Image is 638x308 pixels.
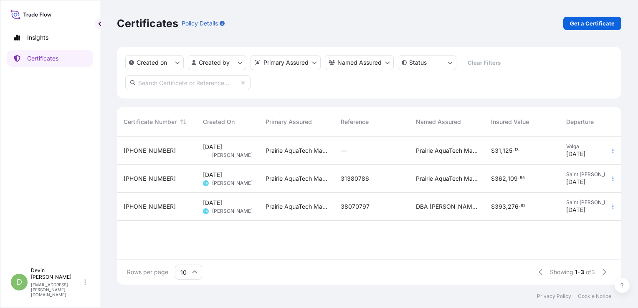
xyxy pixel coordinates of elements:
[563,17,621,30] a: Get a Certificate
[266,174,327,183] span: Prairie AquaTech Manufacturing, LLC
[491,176,495,182] span: $
[203,171,222,179] span: [DATE]
[7,29,93,46] a: Insights
[31,267,83,280] p: Devin [PERSON_NAME]
[212,180,253,187] span: [PERSON_NAME]
[188,55,246,70] button: createdBy Filter options
[341,118,369,126] span: Reference
[495,204,506,210] span: 393
[586,268,595,276] span: of 3
[491,118,529,126] span: Insured Value
[468,58,501,67] p: Clear Filters
[266,202,327,211] span: Prairie AquaTech Manufacturing, LLC
[566,171,615,178] span: Saint [PERSON_NAME]
[501,148,503,154] span: ,
[491,204,495,210] span: $
[27,33,48,42] p: Insights
[566,118,594,126] span: Departure
[416,202,478,211] span: DBA [PERSON_NAME] MFG
[566,150,585,158] span: [DATE]
[521,204,526,207] span: 82
[578,293,611,300] a: Cookie Notice
[204,207,208,215] span: TH
[506,176,508,182] span: ,
[337,58,382,67] p: Named Assured
[199,58,230,67] p: Created by
[409,58,427,67] p: Status
[495,176,506,182] span: 362
[266,146,327,155] span: Prairie AquaTech Manufacturing, LLC
[491,148,495,154] span: $
[124,202,176,211] span: [PHONE_NUMBER]
[125,75,251,90] input: Search Certificate or Reference...
[182,19,218,28] p: Policy Details
[127,268,168,276] span: Rows per page
[124,118,177,126] span: Certificate Number
[17,278,22,286] span: D
[519,204,520,207] span: .
[266,118,312,126] span: Primary Assured
[341,202,370,211] span: 38070797
[416,174,478,183] span: Prairie AquaTech Manufacturing, LLC DBA [PERSON_NAME] MFG
[570,19,615,28] p: Get a Certificate
[416,146,478,155] span: Prairie AquaTech Manufacturing, LLC DBA [PERSON_NAME] MFG
[506,204,508,210] span: ,
[513,149,514,151] span: .
[416,118,461,126] span: Named Assured
[117,17,178,30] p: Certificates
[566,206,585,214] span: [DATE]
[398,55,456,70] button: certificateStatus Filter options
[461,56,507,69] button: Clear Filters
[203,118,235,126] span: Created On
[566,143,615,150] span: Volga
[125,55,184,70] button: createdOn Filter options
[514,149,519,151] span: 13
[518,177,519,179] span: .
[550,268,573,276] span: Showing
[204,179,208,187] span: TH
[212,208,253,215] span: [PERSON_NAME]
[212,152,253,159] span: [PERSON_NAME]
[341,174,369,183] span: 31380786
[124,174,176,183] span: [PHONE_NUMBER]
[325,55,394,70] button: cargoOwner Filter options
[27,54,58,63] p: Certificates
[124,146,176,155] span: [PHONE_NUMBER]
[566,199,615,206] span: Saint [PERSON_NAME]
[341,146,347,155] span: —
[520,177,525,179] span: 95
[203,199,222,207] span: [DATE]
[137,58,167,67] p: Created on
[31,282,83,297] p: [EMAIL_ADDRESS][PERSON_NAME][DOMAIN_NAME]
[263,58,309,67] p: Primary Assured
[575,268,584,276] span: 1-3
[503,148,512,154] span: 125
[495,148,501,154] span: 31
[508,176,518,182] span: 109
[178,117,188,127] button: Sort
[251,55,321,70] button: distributor Filter options
[508,204,519,210] span: 276
[566,178,585,186] span: [DATE]
[204,151,208,159] span: BB
[7,50,93,67] a: Certificates
[203,143,222,151] span: [DATE]
[537,293,571,300] a: Privacy Policy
